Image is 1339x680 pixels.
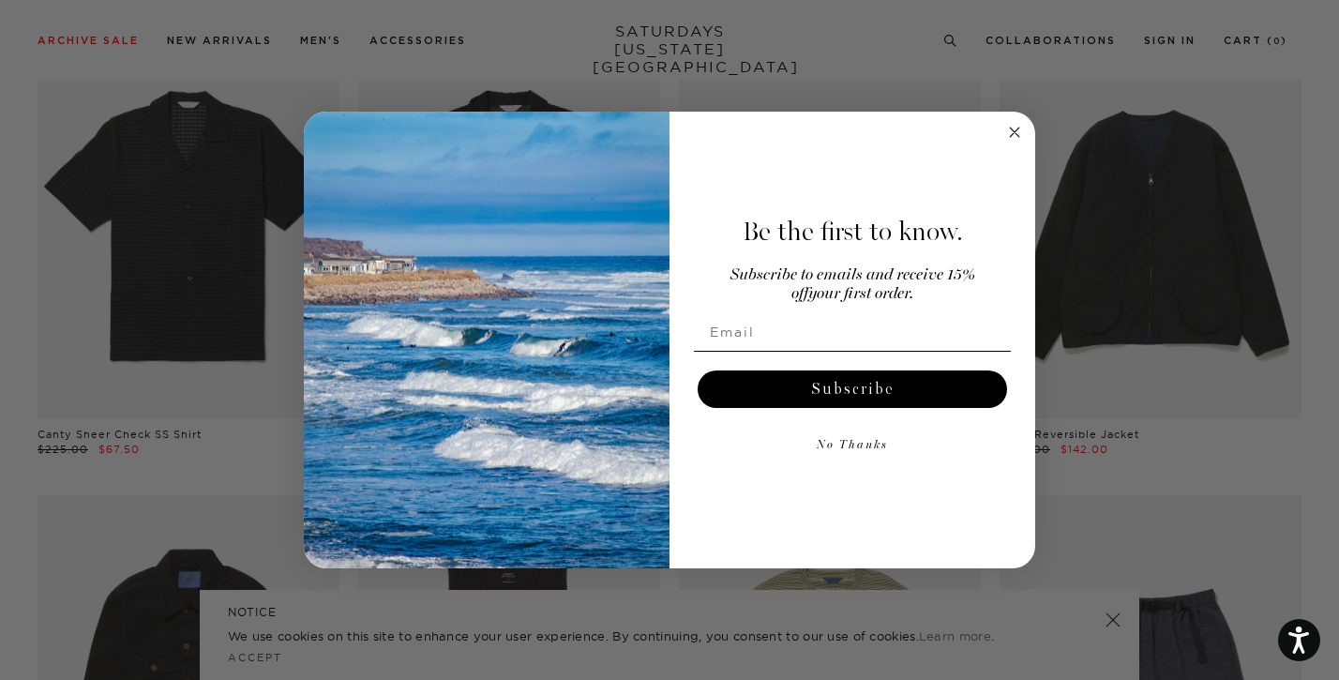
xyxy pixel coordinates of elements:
input: Email [694,313,1011,351]
span: Subscribe to emails and receive 15% [730,267,975,283]
button: No Thanks [694,427,1011,464]
button: Subscribe [698,370,1007,408]
img: 125c788d-000d-4f3e-b05a-1b92b2a23ec9.jpeg [304,112,669,569]
span: Be the first to know. [743,216,963,248]
span: off [791,286,808,302]
button: Close dialog [1003,121,1026,144]
img: underline [694,351,1011,352]
span: your first order. [808,286,913,302]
